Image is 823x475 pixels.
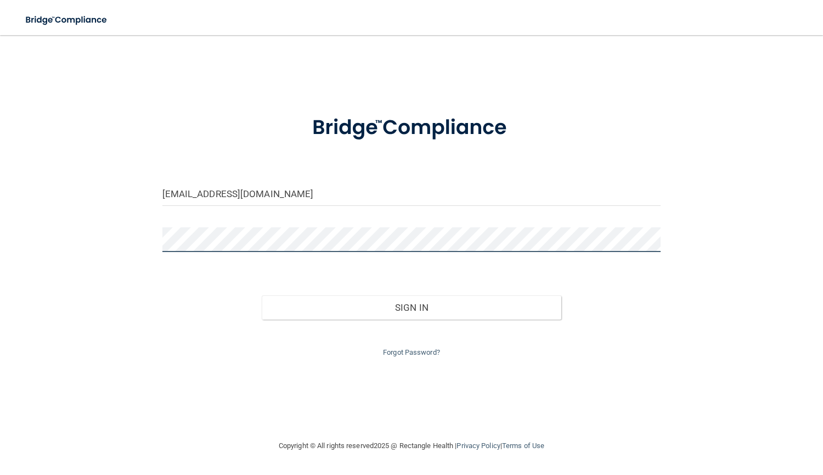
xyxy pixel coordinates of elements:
div: Copyright © All rights reserved 2025 @ Rectangle Health | | [211,428,612,463]
img: bridge_compliance_login_screen.278c3ca4.svg [291,101,532,155]
input: Email [162,181,661,206]
button: Sign In [262,295,561,320]
a: Privacy Policy [456,442,500,450]
img: bridge_compliance_login_screen.278c3ca4.svg [16,9,117,31]
a: Terms of Use [502,442,544,450]
iframe: Drift Widget Chat Controller [633,397,810,441]
a: Forgot Password? [383,348,440,356]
